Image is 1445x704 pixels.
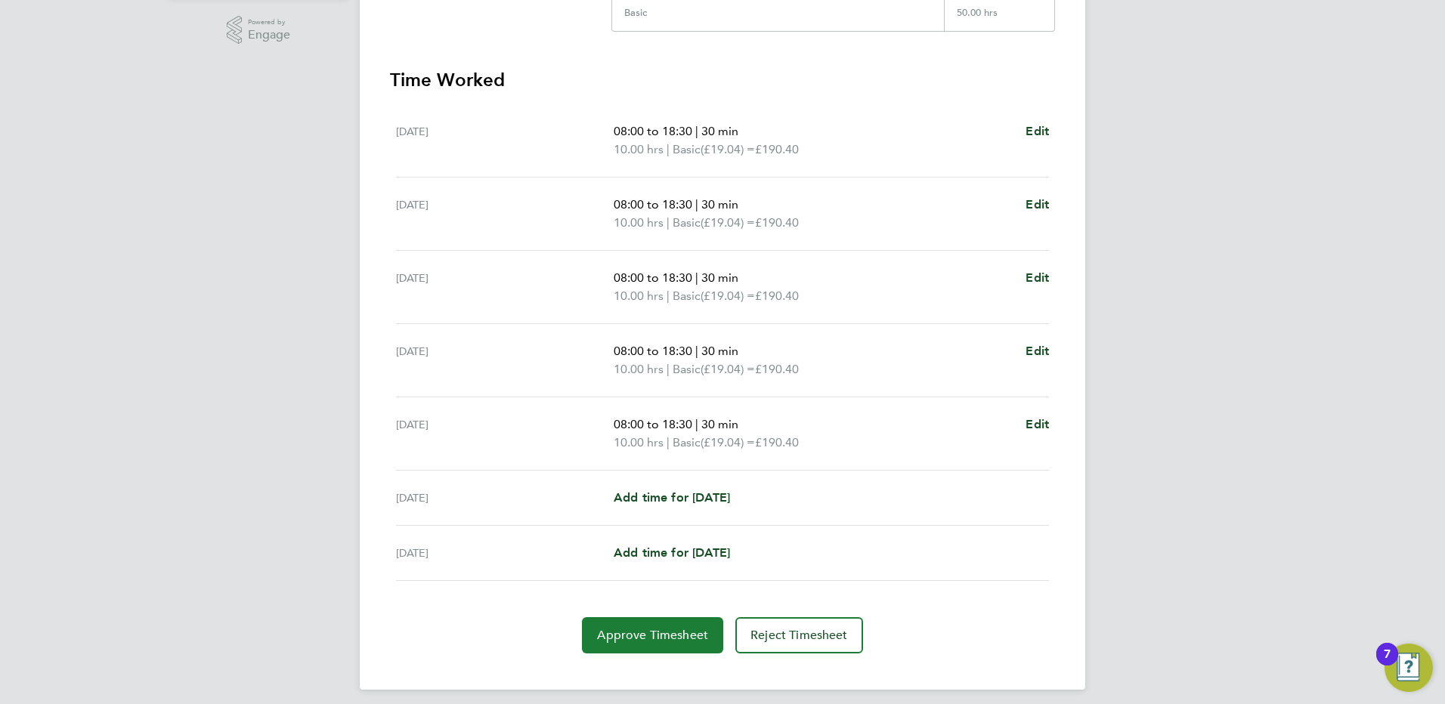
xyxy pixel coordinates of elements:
div: 50.00 hrs [944,7,1054,31]
span: | [695,197,698,212]
span: 30 min [701,270,738,285]
span: 10.00 hrs [614,435,664,449]
span: | [667,289,670,303]
span: 30 min [701,197,738,212]
div: Basic [624,7,647,19]
a: Edit [1026,122,1049,140]
button: Reject Timesheet [735,617,863,653]
span: 08:00 to 18:30 [614,124,692,138]
span: | [695,124,698,138]
a: Edit [1026,415,1049,434]
div: [DATE] [396,342,614,378]
div: [DATE] [396,544,614,562]
span: | [667,362,670,376]
span: Add time for [DATE] [614,545,730,560]
span: | [667,435,670,449]
span: | [667,215,670,230]
div: [DATE] [396,269,614,305]
span: Edit [1026,124,1049,138]
span: £190.40 [755,362,799,376]
a: Powered byEngage [227,16,291,45]
span: £190.40 [755,289,799,303]
span: Edit [1026,197,1049,212]
button: Open Resource Center, 7 new notifications [1385,644,1433,692]
span: 08:00 to 18:30 [614,417,692,431]
span: £190.40 [755,435,799,449]
a: Edit [1026,196,1049,214]
span: 10.00 hrs [614,289,664,303]
a: Add time for [DATE] [614,544,730,562]
a: Add time for [DATE] [614,489,730,507]
div: [DATE] [396,489,614,507]
span: (£19.04) = [701,289,755,303]
button: Approve Timesheet [582,617,723,653]
span: 30 min [701,417,738,431]
h3: Time Worked [390,68,1055,92]
span: 08:00 to 18:30 [614,270,692,285]
span: | [695,270,698,285]
span: (£19.04) = [701,142,755,156]
div: [DATE] [396,196,614,232]
span: Edit [1026,417,1049,431]
span: Basic [673,140,701,159]
span: Approve Timesheet [597,628,708,643]
a: Edit [1026,342,1049,360]
span: Engage [248,29,290,42]
span: Basic [673,360,701,378]
span: 10.00 hrs [614,215,664,230]
span: Basic [673,214,701,232]
span: Reject Timesheet [750,628,848,643]
span: Edit [1026,344,1049,358]
span: Basic [673,434,701,452]
span: £190.40 [755,215,799,230]
span: 30 min [701,124,738,138]
span: Edit [1026,270,1049,285]
span: (£19.04) = [701,435,755,449]
span: 10.00 hrs [614,362,664,376]
span: 30 min [701,344,738,358]
span: 08:00 to 18:30 [614,344,692,358]
span: Powered by [248,16,290,29]
span: Basic [673,287,701,305]
span: (£19.04) = [701,362,755,376]
span: | [695,344,698,358]
a: Edit [1026,269,1049,287]
span: | [695,417,698,431]
div: [DATE] [396,415,614,452]
span: Add time for [DATE] [614,490,730,505]
span: 10.00 hrs [614,142,664,156]
span: 08:00 to 18:30 [614,197,692,212]
span: (£19.04) = [701,215,755,230]
span: | [667,142,670,156]
div: 7 [1384,654,1391,674]
span: £190.40 [755,142,799,156]
div: [DATE] [396,122,614,159]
